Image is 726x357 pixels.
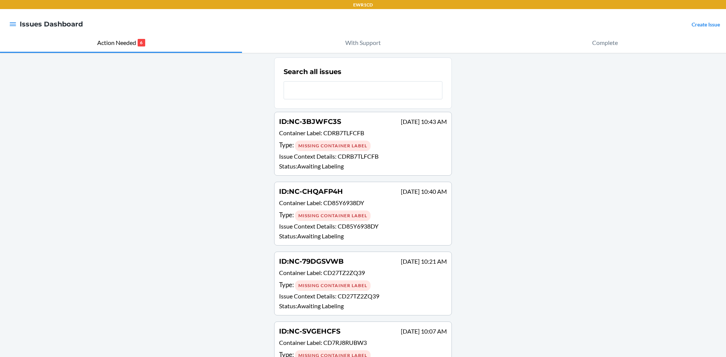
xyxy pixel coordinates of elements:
a: ID:NC-3BJWFC3S[DATE] 10:43 AMContainer Label: CDRB7TLFCFBType: Missing Container LabelIssue Conte... [274,112,452,176]
span: NC-79DGSVWB [289,257,344,266]
span: CD85Y6938DY [338,223,379,230]
button: With Support [242,33,484,53]
span: CD7RJ8RUBW3 [323,339,367,346]
p: Container Label : [279,198,447,209]
h2: Search all issues [284,67,341,77]
p: With Support [345,38,381,47]
div: Type : [279,140,447,151]
p: Status : Awaiting Labeling [279,232,447,241]
p: Issue Context Details : [279,222,447,231]
h4: ID : [279,257,344,266]
p: [DATE] 10:21 AM [401,257,447,266]
p: 6 [138,39,145,46]
span: NC-3BJWFC3S [289,117,341,126]
span: CDRB7TLFCFB [323,129,364,136]
p: EWR1CD [353,2,373,8]
h4: ID : [279,326,340,336]
p: Container Label : [279,338,447,349]
p: [DATE] 10:40 AM [401,187,447,196]
p: Action Needed [97,38,136,47]
h4: ID : [279,117,341,127]
span: CD85Y6938DY [323,199,364,206]
p: Status : Awaiting Labeling [279,162,447,171]
a: Create Issue [692,21,720,28]
div: Type : [279,210,447,221]
h4: Issues Dashboard [20,19,83,29]
div: Missing Container Label [295,141,371,151]
p: Complete [592,38,618,47]
p: Status : Awaiting Labeling [279,301,447,311]
span: CD27TZ2ZQ39 [323,269,365,276]
h4: ID : [279,187,343,196]
p: [DATE] 10:07 AM [401,327,447,336]
div: Type : [279,280,447,291]
p: Issue Context Details : [279,152,447,161]
span: CDRB7TLFCFB [338,153,379,160]
a: ID:NC-79DGSVWB[DATE] 10:21 AMContainer Label: CD27TZ2ZQ39Type: Missing Container LabelIssue Conte... [274,252,452,315]
button: Complete [484,33,726,53]
span: CD27TZ2ZQ39 [338,292,379,300]
p: Container Label : [279,268,447,279]
p: Issue Context Details : [279,292,447,301]
div: Missing Container Label [295,280,371,291]
span: NC-SVGEHCFS [289,327,340,335]
span: NC-CHQAFP4H [289,187,343,196]
p: [DATE] 10:43 AM [401,117,447,126]
p: Container Label : [279,128,447,139]
div: Missing Container Label [295,210,371,221]
a: ID:NC-CHQAFP4H[DATE] 10:40 AMContainer Label: CD85Y6938DYType: Missing Container LabelIssue Conte... [274,182,452,246]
